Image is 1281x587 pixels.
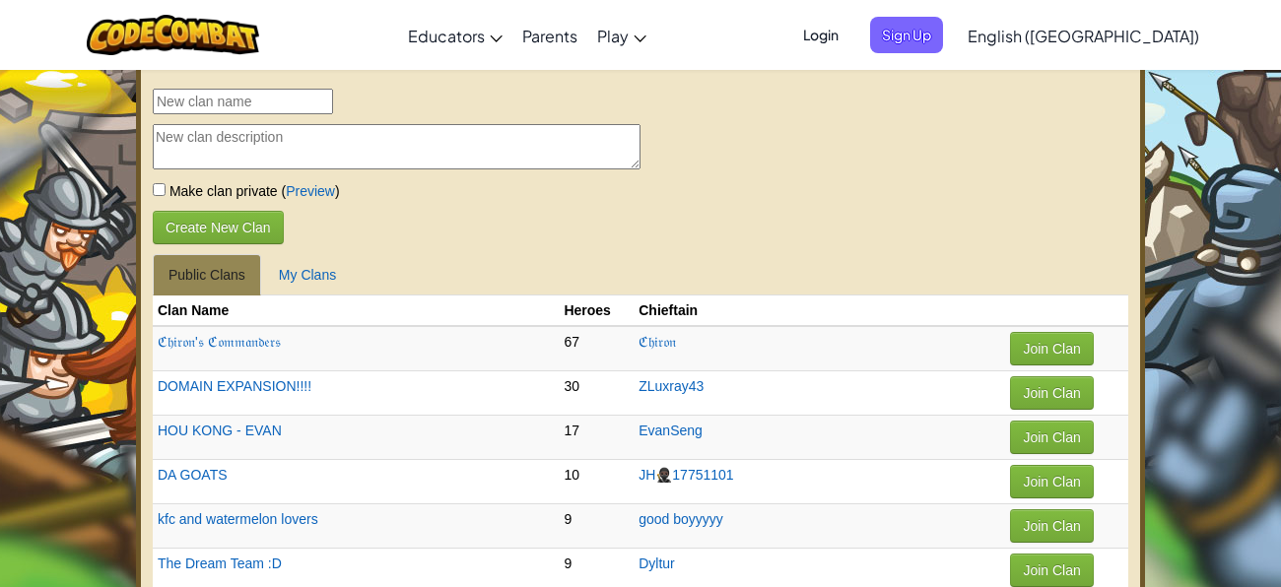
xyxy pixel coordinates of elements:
[639,378,704,394] a: ZLuxray43
[639,334,676,350] a: ℭ𝔥𝔦𝔯𝔬𝔫
[958,9,1209,62] a: English ([GEOGRAPHIC_DATA])
[559,460,634,504] td: 10
[158,378,311,394] a: DOMAIN EXPANSION!!!!
[278,183,287,199] span: (
[559,371,634,416] td: 30
[158,511,318,527] a: kfc and watermelon lovers
[158,334,281,350] a: ℭ𝔥𝔦𝔯𝔬𝔫'𝔰 ℭ𝔬𝔪𝔪𝔞𝔫𝔡𝔢𝔯𝔰
[1010,465,1093,498] button: Join Clan
[1010,421,1093,454] button: Join Clan
[398,9,512,62] a: Educators
[335,183,340,199] span: )
[968,26,1199,46] span: English ([GEOGRAPHIC_DATA])
[791,17,850,53] button: Login
[559,416,634,460] td: 17
[1010,332,1093,365] button: Join Clan
[512,9,587,62] a: Parents
[286,183,335,199] a: Preview
[639,555,675,571] a: Dyltur
[597,26,629,46] span: Play
[870,17,943,53] button: Sign Up
[1010,554,1093,587] button: Join Clan
[1010,509,1093,543] button: Join Clan
[158,467,228,483] a: DA GOATS
[153,89,333,114] input: New clan name
[158,423,282,438] a: HOU KONG - EVAN
[559,295,634,326] th: Heroes
[559,326,634,371] td: 67
[634,295,1005,326] th: Chieftain
[559,504,634,549] td: 9
[153,211,284,244] button: Create New Clan
[153,295,559,326] th: Clan Name
[153,254,261,295] a: Public Clans
[166,183,278,199] span: Make clan private
[639,423,703,438] a: EvanSeng
[639,467,733,483] a: JH🥷🏿17751101
[639,511,723,527] a: good boyyyyy
[1010,376,1093,410] button: Join Clan
[408,26,485,46] span: Educators
[87,15,259,55] img: CodeCombat logo
[587,9,656,62] a: Play
[158,555,282,571] a: The Dream Team :D
[263,254,352,295] a: My Clans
